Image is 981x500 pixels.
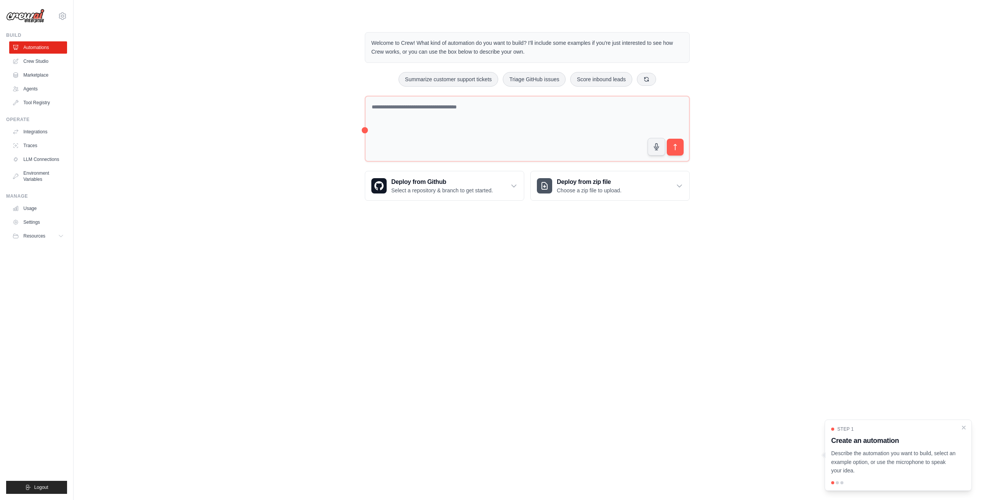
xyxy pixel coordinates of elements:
button: Summarize customer support tickets [399,72,498,87]
a: LLM Connections [9,153,67,166]
p: Choose a zip file to upload. [557,187,622,194]
iframe: Chat Widget [943,463,981,500]
button: Resources [9,230,67,242]
h3: Create an automation [831,435,956,446]
span: Step 1 [837,426,854,432]
button: Logout [6,481,67,494]
a: Usage [9,202,67,215]
a: Integrations [9,126,67,138]
a: Crew Studio [9,55,67,67]
button: Score inbound leads [570,72,632,87]
h3: Deploy from zip file [557,177,622,187]
button: Triage GitHub issues [503,72,566,87]
a: Automations [9,41,67,54]
button: Close walkthrough [961,425,967,431]
a: Environment Variables [9,167,67,185]
h3: Deploy from Github [391,177,493,187]
div: Manage [6,193,67,199]
a: Agents [9,83,67,95]
div: Operate [6,116,67,123]
span: Resources [23,233,45,239]
a: Traces [9,139,67,152]
a: Tool Registry [9,97,67,109]
p: Describe the automation you want to build, select an example option, or use the microphone to spe... [831,449,956,475]
p: Select a repository & branch to get started. [391,187,493,194]
a: Settings [9,216,67,228]
div: Build [6,32,67,38]
span: Logout [34,484,48,490]
img: Logo [6,9,44,23]
a: Marketplace [9,69,67,81]
p: Welcome to Crew! What kind of automation do you want to build? I'll include some examples if you'... [371,39,683,56]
